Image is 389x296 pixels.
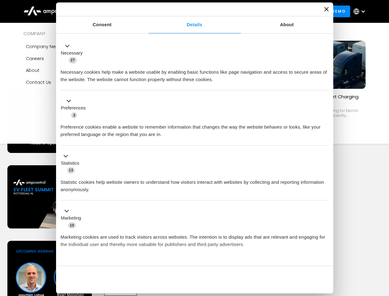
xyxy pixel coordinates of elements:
button: Statistics (13) [61,152,83,174]
div: Statistic cookies help website owners to understand how visitors interact with websites by collec... [61,174,329,193]
div: Necessary cookies help make a website usable by enabling basic functions like page navigation and... [61,64,329,83]
div: Company news [26,43,62,50]
button: Unclassified (2) [61,262,111,270]
div: Contact Us [26,79,51,86]
div: About [26,67,39,74]
button: Necessary (27) [61,42,87,64]
span: 2 [102,263,107,269]
span: 27 [69,57,77,63]
button: Close banner [324,7,329,11]
div: COMPANY [23,30,100,37]
div: Careers [26,55,44,62]
button: Okay [240,271,328,289]
label: Preferences [61,105,86,112]
button: Preferences (3) [61,97,90,119]
a: Consent [56,16,148,33]
a: About [23,64,100,76]
a: Contact Us [23,76,100,88]
label: Statistics [61,160,79,167]
span: 10 [68,222,76,228]
span: 13 [67,167,75,173]
label: Necessary [61,50,83,57]
button: Marketing (10) [61,208,85,229]
div: Preference cookies enable a website to remember information that changes the way the website beha... [61,119,329,138]
div: Marketing cookies are used to track visitors across websites. The intention is to display ads tha... [61,229,329,248]
a: Company news [23,41,100,52]
a: Details [148,16,241,33]
a: About [241,16,333,33]
a: Careers [23,53,100,64]
span: 3 [71,112,77,118]
label: Marketing [61,215,81,222]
